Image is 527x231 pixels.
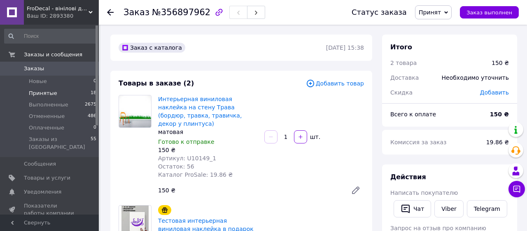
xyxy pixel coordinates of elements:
span: Готово к отправке [158,139,215,145]
span: Выполненные [29,101,68,109]
span: Действия [390,173,426,181]
b: 150 ₴ [490,111,509,118]
span: Отмененные [29,113,65,120]
span: 19.86 ₴ [486,139,509,146]
button: Заказ выполнен [460,6,519,18]
span: 0 [93,78,96,85]
span: Принятые [29,90,57,97]
div: Заказ с каталога [119,43,185,53]
button: Чат [394,200,431,217]
div: Ваш ID: 2893380 [27,12,99,20]
span: Заказ выполнен [466,9,512,16]
span: 0 [93,124,96,132]
span: Заказы из [GEOGRAPHIC_DATA] [29,136,91,150]
span: Принят [419,9,441,16]
span: Показатели работы компании [24,202,76,217]
span: Оплаченные [29,124,64,132]
div: Статус заказа [352,8,407,16]
input: Поиск [4,29,97,44]
div: 150 ₴ [492,59,509,67]
span: Всего к оплате [390,111,436,118]
span: Заказ [124,7,149,17]
span: Уведомления [24,188,61,196]
div: матовая [158,128,258,136]
span: 2 товара [390,60,417,66]
div: Необходимо уточнить [437,69,514,87]
span: Добавить [480,89,509,96]
button: Чат с покупателем [508,181,525,197]
span: Товары в заказе (2) [119,79,194,87]
a: Интерьерная виниловая наклейка на стену Трава (бордюр, травка, травичка, декор у плинтуса) [158,96,242,127]
a: Viber [434,200,463,217]
span: Остаток: 56 [158,163,194,170]
span: Заказы и сообщения [24,51,82,58]
span: 486 [88,113,96,120]
span: FroDecal - вінілові декоративні наклейки на стіни, скло, дзеркала [27,5,89,12]
span: Сообщения [24,160,56,168]
div: Вернуться назад [107,8,114,16]
span: №356897962 [152,7,210,17]
span: Новые [29,78,47,85]
span: Написать покупателю [390,189,458,196]
span: Артикул: U10149_1 [158,155,216,162]
div: шт. [308,133,321,141]
time: [DATE] 15:38 [326,44,364,51]
span: Товары и услуги [24,174,70,182]
span: Каталог ProSale: 19.86 ₴ [158,171,233,178]
span: Добавить товар [306,79,364,88]
span: Комиссия за заказ [390,139,447,146]
a: Редактировать [347,182,364,199]
span: Скидка [390,89,413,96]
span: 2675 [85,101,96,109]
a: Telegram [467,200,507,217]
span: Заказы [24,65,44,72]
span: Доставка [390,74,419,81]
div: 150 ₴ [155,185,344,196]
span: 55 [91,136,96,150]
span: Итого [390,43,412,51]
div: 150 ₴ [158,146,258,154]
span: 18 [91,90,96,97]
img: Интерьерная виниловая наклейка на стену Трава (бордюр, травка, травичка, декор у плинтуса) [119,95,151,127]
